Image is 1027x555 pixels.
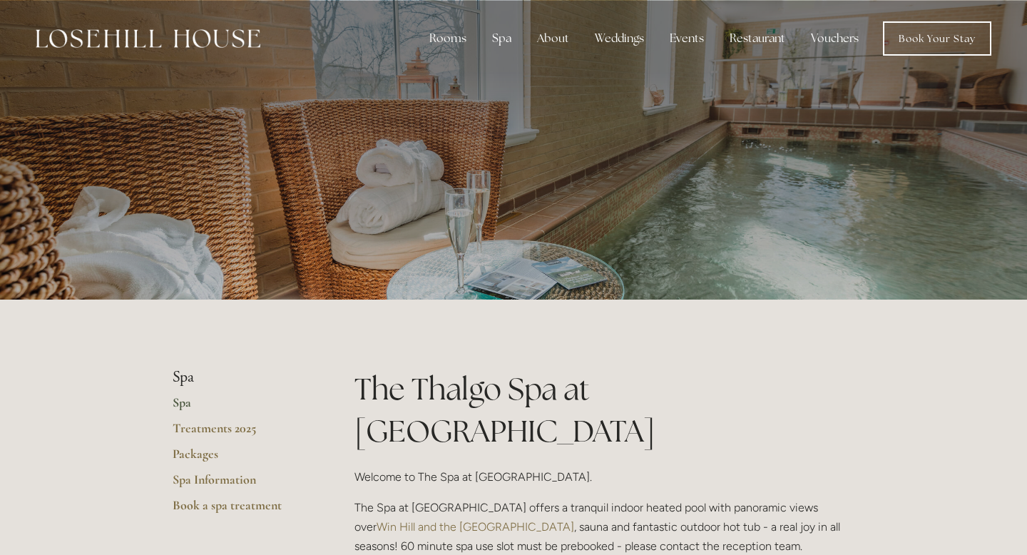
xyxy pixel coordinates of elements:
a: Packages [173,446,309,472]
a: Book Your Stay [883,21,991,56]
div: Events [658,24,715,53]
a: Spa Information [173,472,309,497]
div: Spa [481,24,523,53]
a: Spa [173,394,309,420]
a: Vouchers [799,24,870,53]
div: Rooms [418,24,478,53]
a: Win Hill and the [GEOGRAPHIC_DATA] [377,520,574,534]
div: Restaurant [718,24,797,53]
a: Treatments 2025 [173,420,309,446]
li: Spa [173,368,309,387]
p: Welcome to The Spa at [GEOGRAPHIC_DATA]. [354,467,854,487]
a: Book a spa treatment [173,497,309,523]
div: Weddings [583,24,655,53]
img: Losehill House [36,29,260,48]
div: About [526,24,581,53]
h1: The Thalgo Spa at [GEOGRAPHIC_DATA] [354,368,854,452]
